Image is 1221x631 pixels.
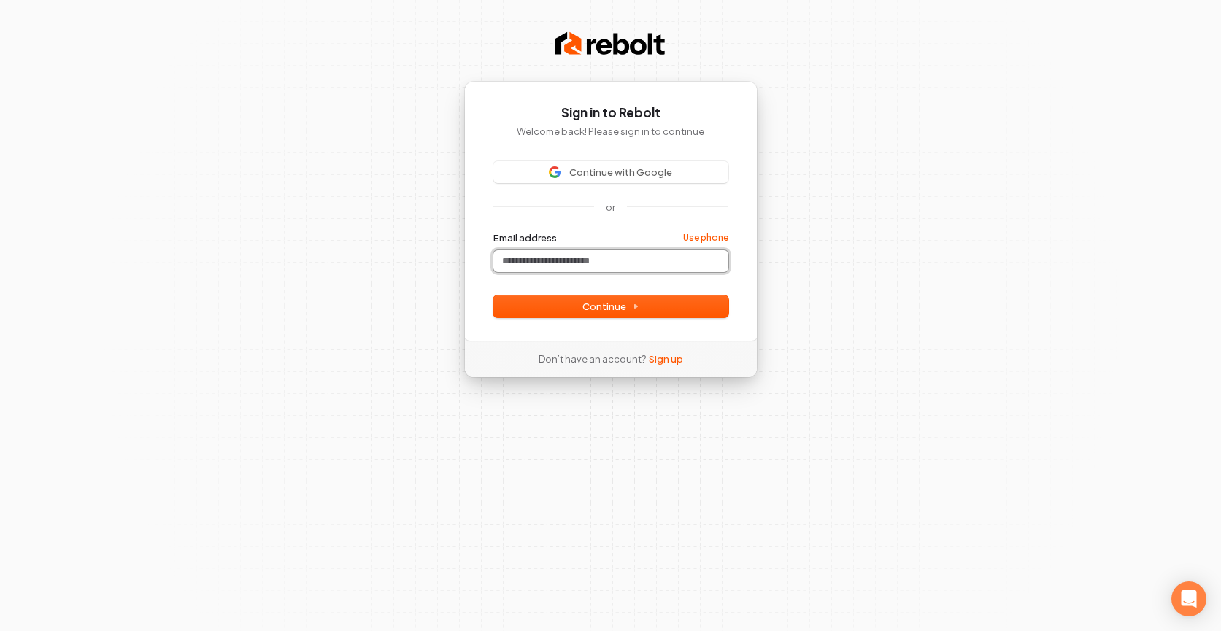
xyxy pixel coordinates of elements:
[555,29,665,58] img: Rebolt Logo
[649,352,683,365] a: Sign up
[493,125,728,138] p: Welcome back! Please sign in to continue
[493,161,728,183] button: Sign in with GoogleContinue with Google
[549,166,561,178] img: Sign in with Google
[606,201,615,214] p: or
[493,295,728,317] button: Continue
[493,104,728,122] h1: Sign in to Rebolt
[1171,581,1206,616] div: Open Intercom Messenger
[582,300,639,313] span: Continue
[493,231,557,244] label: Email address
[683,232,728,244] a: Use phone
[569,166,672,179] span: Continue with Google
[539,352,646,365] span: Don’t have an account?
